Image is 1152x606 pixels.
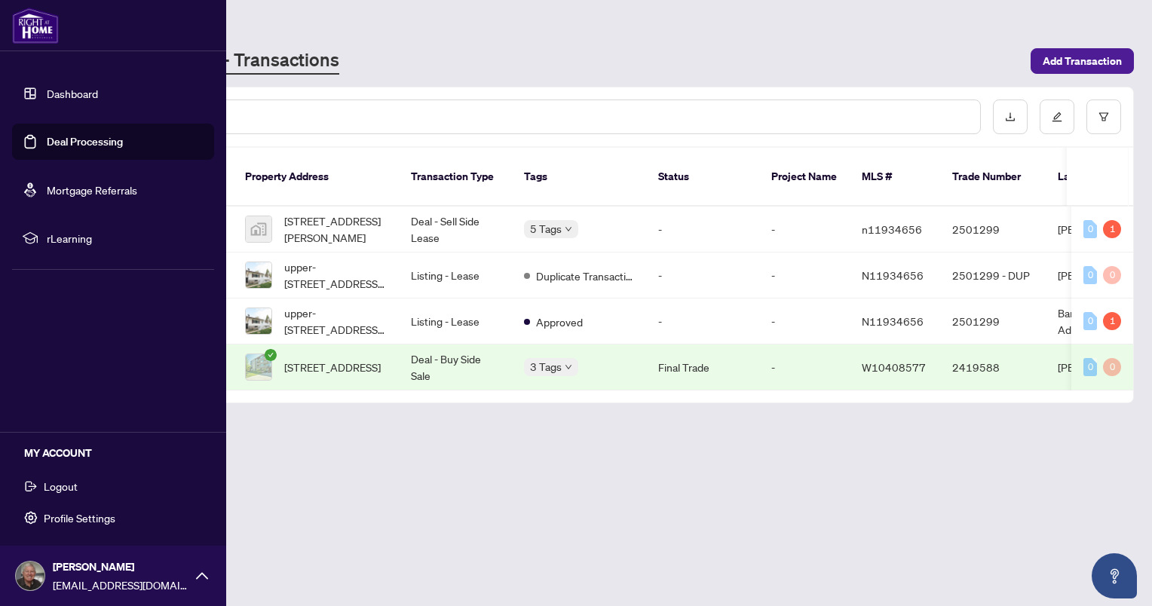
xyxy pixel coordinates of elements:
[1083,266,1097,284] div: 0
[1083,312,1097,330] div: 0
[1083,220,1097,238] div: 0
[1040,99,1074,134] button: edit
[646,252,759,298] td: -
[284,259,387,292] span: upper-[STREET_ADDRESS][PERSON_NAME]
[47,87,98,100] a: Dashboard
[47,135,123,148] a: Deal Processing
[53,559,188,575] span: [PERSON_NAME]
[1103,266,1121,284] div: 0
[862,222,922,236] span: n11934656
[1005,112,1016,122] span: download
[646,344,759,390] td: Final Trade
[1098,112,1109,122] span: filter
[12,473,214,499] button: Logout
[399,148,512,207] th: Transaction Type
[1092,553,1137,598] button: Open asap
[1052,112,1062,122] span: edit
[536,314,583,330] span: Approved
[284,213,387,246] span: [STREET_ADDRESS][PERSON_NAME]
[940,344,1046,390] td: 2419588
[646,298,759,344] td: -
[940,148,1046,207] th: Trade Number
[1103,358,1121,376] div: 0
[940,207,1046,252] td: 2501299
[233,148,399,207] th: Property Address
[646,207,759,252] td: -
[565,363,572,371] span: down
[536,268,634,284] span: Duplicate Transaction
[47,183,137,197] a: Mortgage Referrals
[399,298,512,344] td: Listing - Lease
[399,344,512,390] td: Deal - Buy Side Sale
[1031,48,1134,74] button: Add Transaction
[646,148,759,207] th: Status
[44,474,78,498] span: Logout
[940,252,1046,298] td: 2501299 - DUP
[940,298,1046,344] td: 2501299
[862,314,924,328] span: N11934656
[1083,358,1097,376] div: 0
[565,225,572,233] span: down
[850,148,940,207] th: MLS #
[1103,220,1121,238] div: 1
[1086,99,1121,134] button: filter
[759,298,850,344] td: -
[246,216,271,242] img: thumbnail-img
[284,359,381,375] span: [STREET_ADDRESS]
[759,148,850,207] th: Project Name
[530,220,562,237] span: 5 Tags
[399,207,512,252] td: Deal - Sell Side Lease
[1043,49,1122,73] span: Add Transaction
[1103,312,1121,330] div: 1
[47,230,204,246] span: rLearning
[265,349,277,361] span: check-circle
[759,344,850,390] td: -
[862,360,926,374] span: W10408577
[16,562,44,590] img: Profile Icon
[759,207,850,252] td: -
[24,445,214,461] h5: MY ACCOUNT
[993,99,1028,134] button: download
[862,268,924,282] span: N11934656
[53,577,188,593] span: [EMAIL_ADDRESS][DOMAIN_NAME]
[246,308,271,334] img: thumbnail-img
[530,358,562,375] span: 3 Tags
[246,262,271,288] img: thumbnail-img
[12,8,59,44] img: logo
[759,252,850,298] td: -
[246,354,271,380] img: thumbnail-img
[284,305,387,338] span: upper-[STREET_ADDRESS][PERSON_NAME]
[512,148,646,207] th: Tags
[44,506,115,530] span: Profile Settings
[399,252,512,298] td: Listing - Lease
[12,505,214,531] button: Profile Settings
